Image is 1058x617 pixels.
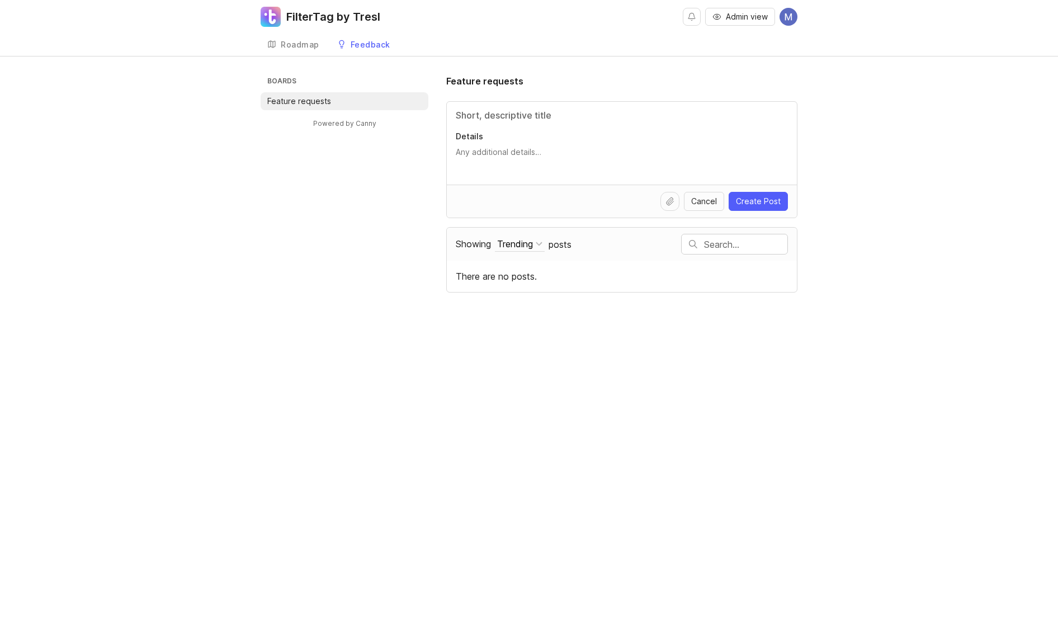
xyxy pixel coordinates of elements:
button: Create Post [729,192,788,211]
h3: Boards [265,74,428,90]
div: Trending [497,238,533,250]
textarea: Details [456,147,788,169]
div: Feedback [351,41,390,49]
img: Morris Wang [780,8,797,26]
a: Feature requests [261,92,428,110]
div: Roadmap [281,41,319,49]
span: Cancel [691,196,717,207]
p: Feature requests [267,96,331,107]
button: Admin view [705,8,775,26]
a: Feedback [330,34,397,56]
span: Admin view [726,11,768,22]
span: Showing [456,238,491,249]
div: FilterTag by Tresl [286,11,380,22]
button: Cancel [684,192,724,211]
input: Search… [704,238,787,251]
input: Title [456,109,788,122]
button: Notifications [683,8,701,26]
div: There are no posts. [447,261,797,292]
img: FilterTag by Tresl logo [261,7,281,27]
p: Details [456,131,788,142]
button: Showing [495,237,545,252]
a: Roadmap [261,34,326,56]
h1: Feature requests [446,74,523,88]
span: posts [549,238,571,251]
span: Create Post [736,196,781,207]
a: Powered by Canny [311,117,378,130]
